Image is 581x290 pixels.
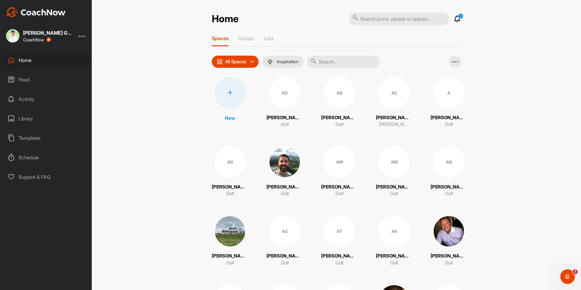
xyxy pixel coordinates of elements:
div: AK [378,216,410,247]
p: Golf [281,121,289,128]
a: AC[PERSON_NAME][PERSON_NAME] [376,77,412,128]
p: [PERSON_NAME] [266,114,303,121]
div: AD [269,77,301,109]
img: square_5ea39d716f1f8bc986f9d012c0f4b3aa.jpg [214,216,246,247]
div: Support & FAQ [3,169,89,185]
p: Golf [335,121,344,128]
p: Spaces [212,35,229,41]
a: AB[PERSON_NAME]Golf [321,77,358,128]
a: [PERSON_NAME]Golf [212,216,248,267]
a: AK[PERSON_NAME]Golf [376,216,412,267]
p: [PERSON_NAME] [212,184,248,191]
div: AG [214,146,246,178]
p: Golf [335,190,344,197]
div: [PERSON_NAME] Golf [23,30,72,35]
img: square_64ab7fe34edc2d3790f539d47136357a.jpg [433,216,465,247]
input: Search... [307,56,380,68]
img: icon [217,59,223,65]
p: [PERSON_NAME] [321,184,358,191]
a: AG[PERSON_NAME]Golf [212,146,248,197]
p: New [225,114,235,122]
div: AS [269,216,301,247]
p: [PERSON_NAME] [266,253,303,260]
img: square_a4120018e3a3d6688c6919095981194a.jpg [6,29,19,43]
p: [PERSON_NAME] [266,184,303,191]
p: Golf [390,190,398,197]
div: Schedule [3,150,89,165]
div: Activity [3,91,89,107]
p: Inspiration [277,59,299,64]
div: Home [3,53,89,68]
p: Golf [226,190,234,197]
div: AN [433,146,465,178]
p: Golf [281,190,289,197]
div: AM [324,146,355,178]
div: CoachNow [23,37,51,42]
p: [PERSON_NAME] [431,184,467,191]
p: Golf [390,260,398,267]
a: A[PERSON_NAME]Golf [431,77,467,128]
p: Golf [445,190,453,197]
p: [PERSON_NAME] [376,253,412,260]
p: [PERSON_NAME] [376,114,412,121]
a: AN[PERSON_NAME]Golf [431,146,467,197]
p: [PERSON_NAME] [321,114,358,121]
p: Golf [445,260,453,267]
p: [PERSON_NAME] [321,253,358,260]
div: A [433,77,465,109]
p: All Spaces [225,59,246,64]
div: AC [378,77,410,109]
div: Feed [3,72,89,87]
div: AT [324,216,355,247]
a: [PERSON_NAME]Golf [431,216,467,267]
p: 1 [458,13,463,19]
div: AB [324,77,355,109]
p: [PERSON_NAME] [431,114,467,121]
p: Golf [445,121,453,128]
a: AM[PERSON_NAME]Golf [376,146,412,197]
p: [PERSON_NAME] [376,184,412,191]
p: Golf [281,260,289,267]
iframe: Intercom live chat [560,269,575,284]
p: Golf [335,260,344,267]
p: [PERSON_NAME] [379,121,409,128]
a: AM[PERSON_NAME]Golf [321,146,358,197]
div: Library [3,111,89,126]
img: square_9cd56a0e3d1c6dc630c1eeb2a04d445e.jpg [269,146,301,178]
p: Golf [226,260,234,267]
h2: Home [212,13,239,25]
p: Groups [238,35,254,41]
a: [PERSON_NAME]Golf [266,146,303,197]
div: AM [378,146,410,178]
input: Search posts, people or spaces... [349,12,449,25]
p: [PERSON_NAME] [212,253,248,260]
a: AD[PERSON_NAME]Golf [266,77,303,128]
p: Lists [264,35,274,41]
span: 3 [573,269,578,274]
img: menuIcon [267,59,273,65]
div: Templates [3,130,89,146]
a: AS[PERSON_NAME]Golf [266,216,303,267]
img: CoachNow [6,7,66,17]
p: [PERSON_NAME] [431,253,467,260]
a: AT[PERSON_NAME]Golf [321,216,358,267]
